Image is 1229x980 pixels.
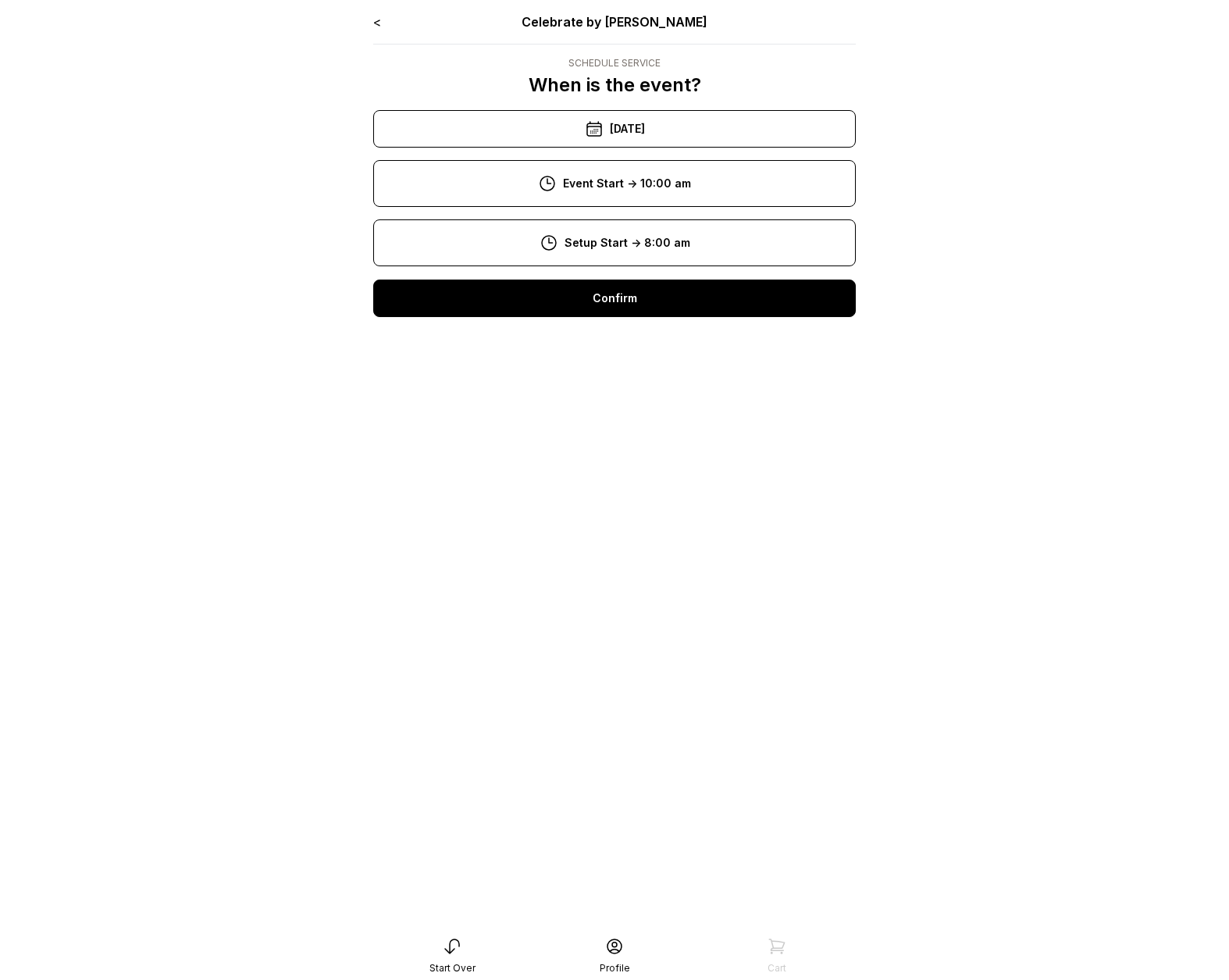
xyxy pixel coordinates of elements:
div: Schedule Service [529,57,701,69]
div: [DATE] [373,110,856,148]
a: < [373,14,381,30]
div: Confirm [373,280,856,317]
div: Cart [768,962,786,975]
div: Celebrate by [PERSON_NAME] [470,12,760,31]
p: When is the event? [529,73,701,98]
div: Start Over [429,962,476,975]
div: Profile [600,962,630,975]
